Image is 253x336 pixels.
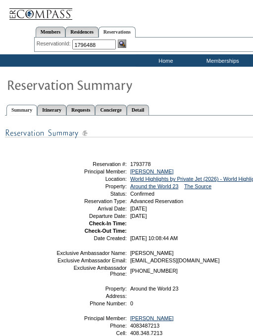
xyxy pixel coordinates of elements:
[56,250,127,256] td: Exclusive Ambassador Name:
[56,161,127,167] td: Reservation #:
[130,183,179,189] a: Around the World 23
[56,257,127,263] td: Exclusive Ambassador Email:
[130,300,133,306] span: 0
[37,105,66,115] a: Itinerary
[56,183,127,189] td: Property:
[127,105,150,115] a: Detail
[56,330,127,336] td: Cell:
[56,315,127,321] td: Principal Member:
[130,235,178,241] span: [DATE] 10:08:44 AM
[118,40,126,48] img: Reservation Search
[130,168,174,174] a: [PERSON_NAME]
[130,213,147,219] span: [DATE]
[130,250,174,256] span: [PERSON_NAME]
[56,198,127,204] td: Reservation Type:
[130,268,178,274] span: [PHONE_NUMBER]
[89,220,127,226] strong: Check-In Time:
[37,40,73,48] div: ReservationId:
[56,213,127,219] td: Departure Date:
[130,315,174,321] a: [PERSON_NAME]
[6,75,204,94] img: Reservaton Summary
[184,183,211,189] a: The Source
[56,300,127,306] td: Phone Number:
[36,27,66,37] a: Members
[130,191,154,197] span: Confirmed
[99,27,136,38] a: Reservations
[130,161,151,167] span: 1793778
[66,105,95,115] a: Requests
[56,235,127,241] td: Date Created:
[130,198,183,204] span: Advanced Reservation
[56,191,127,197] td: Status:
[95,105,126,115] a: Concierge
[130,330,162,336] span: 408.348.7213
[56,265,127,277] td: Exclusive Ambassador Phone:
[130,323,159,329] span: 4083487213
[193,54,250,67] td: Memberships
[65,27,99,37] a: Residences
[56,206,127,211] td: Arrival Date:
[130,257,220,263] span: [EMAIL_ADDRESS][DOMAIN_NAME]
[6,105,37,116] a: Summary
[136,54,193,67] td: Home
[56,286,127,292] td: Property:
[130,286,179,292] span: Around the World 23
[56,176,127,182] td: Location:
[56,293,127,299] td: Address:
[130,206,147,211] span: [DATE]
[56,168,127,174] td: Principal Member:
[85,228,127,234] strong: Check-Out Time:
[56,323,127,329] td: Phone:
